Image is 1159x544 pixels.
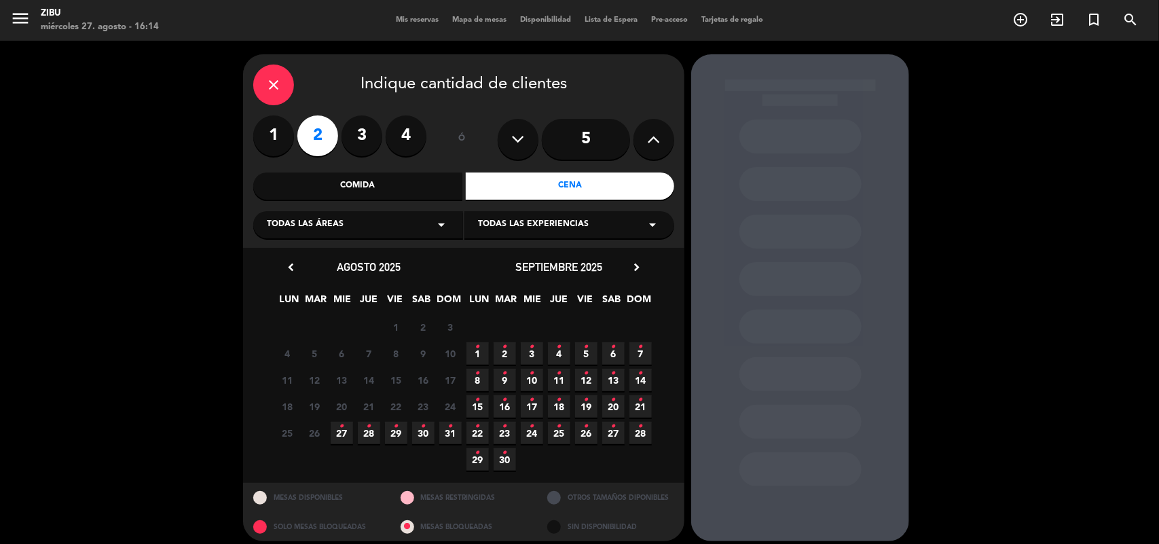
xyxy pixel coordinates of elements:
[278,291,301,314] span: LUN
[284,260,298,274] i: chevron_left
[537,512,684,541] div: SIN DISPONIBILIDAD
[342,115,382,156] label: 3
[478,218,589,232] span: Todas las experiencias
[389,16,445,24] span: Mis reservas
[584,416,589,437] i: •
[611,416,616,437] i: •
[611,363,616,384] i: •
[466,395,489,418] span: 15
[390,512,538,541] div: MESAS BLOQUEADAS
[386,115,426,156] label: 4
[421,416,426,437] i: •
[276,395,299,418] span: 18
[253,115,294,156] label: 1
[575,369,597,391] span: 12
[601,291,623,314] span: SAB
[629,369,652,391] span: 14
[385,395,407,418] span: 22
[339,416,344,437] i: •
[548,291,570,314] span: JUE
[521,369,543,391] span: 10
[475,336,480,358] i: •
[331,422,353,444] span: 27
[412,342,435,365] span: 9
[437,291,460,314] span: DOM
[439,395,462,418] span: 24
[574,291,597,314] span: VIE
[276,369,299,391] span: 11
[303,342,326,365] span: 5
[41,20,159,34] div: miércoles 27. agosto - 16:14
[331,342,353,365] span: 6
[331,369,353,391] span: 13
[502,363,507,384] i: •
[548,395,570,418] span: 18
[629,342,652,365] span: 7
[575,395,597,418] span: 19
[468,291,491,314] span: LUN
[243,512,390,541] div: SOLO MESAS BLOQUEADAS
[10,8,31,33] button: menu
[303,395,326,418] span: 19
[575,422,597,444] span: 26
[385,369,407,391] span: 15
[629,422,652,444] span: 28
[367,416,371,437] i: •
[1122,12,1139,28] i: search
[337,260,401,274] span: agosto 2025
[494,422,516,444] span: 23
[502,336,507,358] i: •
[602,369,625,391] span: 13
[466,448,489,471] span: 29
[495,291,517,314] span: MAR
[265,77,282,93] i: close
[384,291,407,314] span: VIE
[584,389,589,411] i: •
[548,422,570,444] span: 25
[584,336,589,358] i: •
[695,16,770,24] span: Tarjetas de regalo
[439,316,462,338] span: 3
[644,217,661,233] i: arrow_drop_down
[557,416,562,437] i: •
[358,369,380,391] span: 14
[513,16,578,24] span: Disponibilidad
[10,8,31,29] i: menu
[475,363,480,384] i: •
[578,16,644,24] span: Lista de Espera
[267,218,344,232] span: Todas las áreas
[530,336,534,358] i: •
[303,369,326,391] span: 12
[390,483,538,512] div: MESAS RESTRINGIDAS
[243,483,390,512] div: MESAS DISPONIBLES
[627,291,650,314] span: DOM
[303,422,326,444] span: 26
[521,291,544,314] span: MIE
[466,173,675,200] div: Cena
[466,369,489,391] span: 8
[494,395,516,418] span: 16
[638,389,643,411] i: •
[537,483,684,512] div: OTROS TAMAÑOS DIPONIBLES
[475,442,480,464] i: •
[412,316,435,338] span: 2
[475,389,480,411] i: •
[494,369,516,391] span: 9
[448,416,453,437] i: •
[440,115,484,163] div: ó
[253,173,462,200] div: Comida
[412,369,435,391] span: 16
[530,416,534,437] i: •
[412,395,435,418] span: 23
[358,395,380,418] span: 21
[41,7,159,20] div: Zibu
[584,363,589,384] i: •
[629,395,652,418] span: 21
[439,342,462,365] span: 10
[602,342,625,365] span: 6
[548,342,570,365] span: 4
[611,389,616,411] i: •
[557,336,562,358] i: •
[385,422,407,444] span: 29
[638,363,643,384] i: •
